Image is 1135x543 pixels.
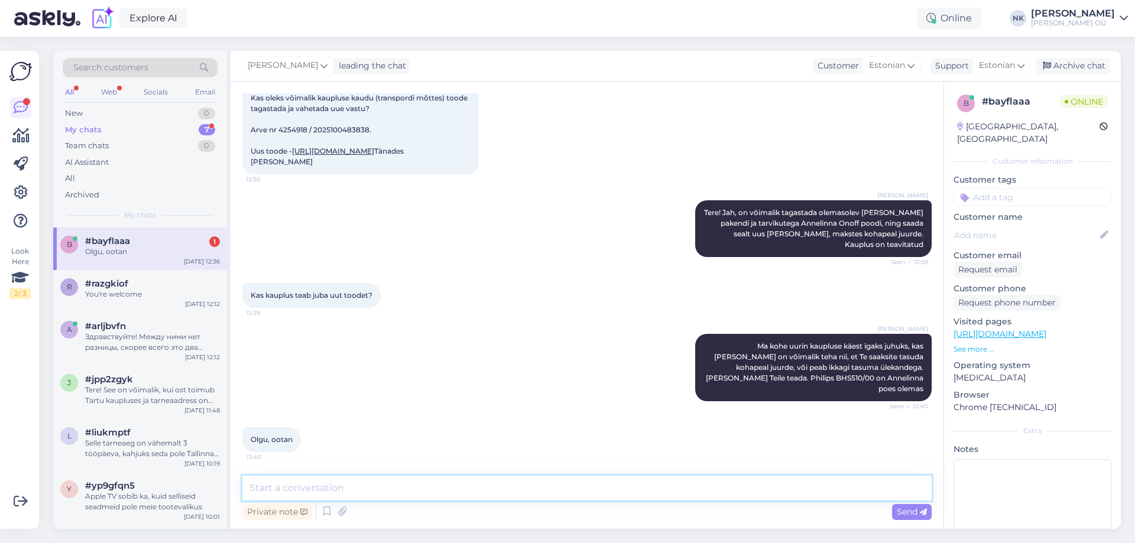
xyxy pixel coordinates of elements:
span: j [67,378,71,387]
span: 12:36 [246,175,290,184]
div: Online [917,8,981,29]
span: Olgu, ootan [251,435,293,444]
span: a [67,325,72,334]
span: #yp9gfqn5 [85,480,135,491]
div: You're welcome [85,289,220,300]
a: [URL][DOMAIN_NAME] [292,147,374,155]
div: 0 [198,140,215,152]
div: Support [930,60,969,72]
div: 7 [199,124,215,136]
div: Apple TV sobib ka, kuid selliseid seadmeid pole meie tootevalikus [85,491,220,512]
p: Notes [954,443,1111,456]
p: Operating system [954,359,1111,372]
p: Customer tags [954,174,1111,186]
span: #razgkiof [85,278,128,289]
div: [PERSON_NAME] [1031,9,1115,18]
span: Send [897,506,927,517]
div: AI Assistant [65,157,109,168]
span: b [964,99,969,108]
div: # bayflaaa [982,95,1060,109]
span: My chats [124,210,156,220]
div: [DATE] 12:12 [185,353,220,362]
div: [PERSON_NAME] OÜ [1031,18,1115,28]
div: [DATE] 10:01 [184,512,220,521]
a: [URL][DOMAIN_NAME] [954,329,1046,339]
span: Tere! Jah, on võimalik tagastada olemasolev [PERSON_NAME] pakendi ja tarvikutega Annelinna Onoff ... [704,208,925,249]
span: Seen ✓ 12:40 [884,402,928,411]
span: y [67,485,72,493]
p: [MEDICAL_DATA] [954,372,1111,384]
div: [DATE] 10:19 [184,459,220,468]
span: #arljbvfn [85,321,126,331]
div: Socials [141,84,170,100]
div: 2 / 3 [9,288,31,299]
span: b [67,240,72,249]
div: [GEOGRAPHIC_DATA], [GEOGRAPHIC_DATA] [957,121,1100,145]
span: [PERSON_NAME] [877,191,928,200]
div: Olgu, ootan [85,246,220,257]
span: r [67,282,72,291]
div: New [65,108,83,119]
div: Archive chat [1036,58,1110,74]
span: [PERSON_NAME] [877,324,928,333]
img: Askly Logo [9,60,32,83]
div: NK [1010,10,1026,27]
div: Здравствуйте! Между ними нет разницы, скорее всего это два региональных кода от разных поставщико... [85,331,220,353]
div: 1 [209,236,220,247]
span: Seen ✓ 12:38 [884,258,928,266]
div: 0 [198,108,215,119]
div: All [63,84,76,100]
p: Customer name [954,211,1111,223]
div: Look Here [9,246,31,299]
div: My chats [65,124,102,136]
div: Private note [242,504,312,520]
a: [PERSON_NAME][PERSON_NAME] OÜ [1031,9,1128,28]
a: Explore AI [119,8,187,28]
div: Customer information [954,156,1111,167]
div: All [65,173,75,184]
img: explore-ai [90,6,115,31]
div: Tere! See on võimalik, kui ost toimub Tartu kaupluses ja tarneaadress on [GEOGRAPHIC_DATA]. Tartu... [85,385,220,406]
span: #bayflaaa [85,236,130,246]
span: l [67,431,72,440]
span: #jpp2zgyk [85,374,133,385]
div: Web [99,84,119,100]
div: Selle tarneaeg on vähemalt 3 tööpäeva, kahjuks seda pole Tallinna kauplustes kohapeal saadaval [85,438,220,459]
span: Estonian [979,59,1015,72]
div: Request email [954,262,1022,278]
div: Email [193,84,218,100]
span: #liukmptf [85,427,131,438]
div: Customer [813,60,859,72]
div: [DATE] 11:48 [184,406,220,415]
p: Browser [954,389,1111,401]
p: Customer email [954,249,1111,262]
div: [DATE] 12:12 [185,300,220,308]
p: Chrome [TECHNICAL_ID] [954,401,1111,414]
span: Kas kauplus teab juba uut toodet? [251,291,372,300]
span: Online [1060,95,1108,108]
span: 12:40 [246,453,290,461]
div: Archived [65,189,99,201]
span: [PERSON_NAME] [248,59,318,72]
div: [DATE] 12:36 [184,257,220,266]
span: Estonian [869,59,905,72]
div: Extra [954,425,1111,436]
div: leading the chat [334,60,406,72]
span: 12:39 [246,308,290,317]
span: Search customers [73,61,148,74]
div: Request phone number [954,295,1061,311]
p: Customer phone [954,282,1111,295]
div: Team chats [65,140,109,152]
p: Visited pages [954,316,1111,328]
input: Add a tag [954,188,1111,206]
p: See more ... [954,344,1111,355]
input: Add name [954,229,1098,242]
span: Ma kohe uurin kaupluse käest igaks juhuks, kas [PERSON_NAME] on võimalik teha nii, et Te saaksite... [706,342,925,393]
